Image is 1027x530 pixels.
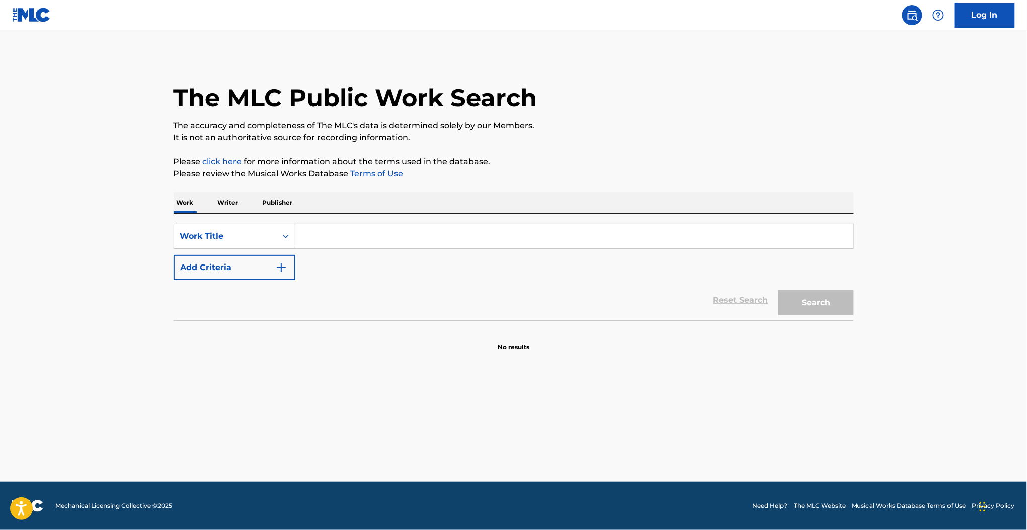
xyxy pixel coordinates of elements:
[980,492,986,522] div: Drag
[12,8,51,22] img: MLC Logo
[174,156,854,168] p: Please for more information about the terms used in the database.
[928,5,949,25] div: Help
[794,501,846,510] a: The MLC Website
[174,255,295,280] button: Add Criteria
[972,501,1015,510] a: Privacy Policy
[349,169,404,179] a: Terms of Use
[203,157,242,166] a: click here
[174,192,197,213] p: Work
[174,82,537,113] h1: The MLC Public Work Search
[215,192,242,213] p: Writer
[174,120,854,132] p: The accuracy and completeness of The MLC's data is determined solely by our Members.
[932,9,944,21] img: help
[174,168,854,180] p: Please review the Musical Works Database
[752,501,787,510] a: Need Help?
[12,500,43,512] img: logo
[498,331,529,352] p: No results
[955,3,1015,28] a: Log In
[260,192,296,213] p: Publisher
[55,501,172,510] span: Mechanical Licensing Collective © 2025
[180,230,271,242] div: Work Title
[902,5,922,25] a: Public Search
[906,9,918,21] img: search
[977,482,1027,530] iframe: Chat Widget
[174,132,854,144] p: It is not an authoritative source for recording information.
[174,224,854,320] form: Search Form
[852,501,966,510] a: Musical Works Database Terms of Use
[275,261,287,274] img: 9d2ae6d4665cec9f34b9.svg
